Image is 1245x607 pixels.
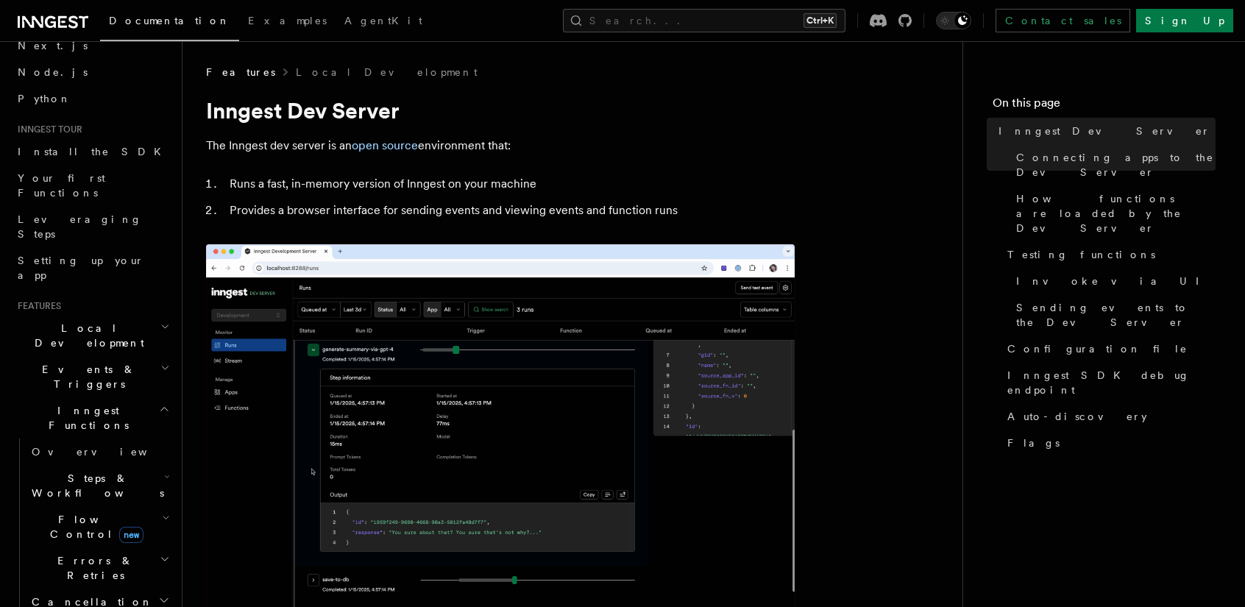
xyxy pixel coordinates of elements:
span: Auto-discovery [1007,409,1147,424]
span: Documentation [109,15,230,26]
span: Inngest tour [12,124,82,135]
a: How functions are loaded by the Dev Server [1010,185,1216,241]
a: Sending events to the Dev Server [1010,294,1216,336]
span: Features [12,300,61,312]
a: Testing functions [1001,241,1216,268]
button: Inngest Functions [12,397,173,439]
a: Node.js [12,59,173,85]
a: Examples [239,4,336,40]
kbd: Ctrl+K [804,13,837,28]
span: Errors & Retries [26,553,160,583]
h1: Inngest Dev Server [206,97,795,124]
button: Flow Controlnew [26,506,173,547]
span: Features [206,65,275,79]
a: Configuration file [1001,336,1216,362]
h4: On this page [993,94,1216,118]
span: Node.js [18,66,88,78]
a: Python [12,85,173,112]
li: Runs a fast, in-memory version of Inngest on your machine [225,174,795,194]
button: Local Development [12,315,173,356]
button: Search...Ctrl+K [563,9,845,32]
span: How functions are loaded by the Dev Server [1016,191,1216,235]
span: Inngest SDK debug endpoint [1007,368,1216,397]
span: Inngest Functions [12,403,159,433]
span: Invoke via UI [1016,274,1212,288]
span: Flow Control [26,512,162,542]
li: Provides a browser interface for sending events and viewing events and function runs [225,200,795,221]
span: Install the SDK [18,146,170,157]
button: Steps & Workflows [26,465,173,506]
span: AgentKit [344,15,422,26]
span: Events & Triggers [12,362,160,391]
span: Your first Functions [18,172,105,199]
a: Invoke via UI [1010,268,1216,294]
span: Steps & Workflows [26,471,164,500]
a: Flags [1001,430,1216,456]
span: Examples [248,15,327,26]
span: Overview [32,446,183,458]
span: new [119,527,143,543]
span: Local Development [12,321,160,350]
a: Install the SDK [12,138,173,165]
a: Auto-discovery [1001,403,1216,430]
a: Documentation [100,4,239,41]
a: Setting up your app [12,247,173,288]
button: Toggle dark mode [936,12,971,29]
a: AgentKit [336,4,431,40]
span: Configuration file [1007,341,1188,356]
span: Sending events to the Dev Server [1016,300,1216,330]
button: Events & Triggers [12,356,173,397]
a: Next.js [12,32,173,59]
span: Next.js [18,40,88,52]
span: Inngest Dev Server [999,124,1210,138]
span: Flags [1007,436,1060,450]
a: Your first Functions [12,165,173,206]
a: open source [352,138,418,152]
span: Python [18,93,71,104]
a: Leveraging Steps [12,206,173,247]
p: The Inngest dev server is an environment that: [206,135,795,156]
span: Setting up your app [18,255,144,281]
span: Testing functions [1007,247,1155,262]
a: Connecting apps to the Dev Server [1010,144,1216,185]
a: Sign Up [1136,9,1233,32]
a: Overview [26,439,173,465]
a: Local Development [296,65,478,79]
span: Connecting apps to the Dev Server [1016,150,1216,180]
a: Contact sales [996,9,1130,32]
a: Inngest Dev Server [993,118,1216,144]
button: Errors & Retries [26,547,173,589]
span: Leveraging Steps [18,213,142,240]
a: Inngest SDK debug endpoint [1001,362,1216,403]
